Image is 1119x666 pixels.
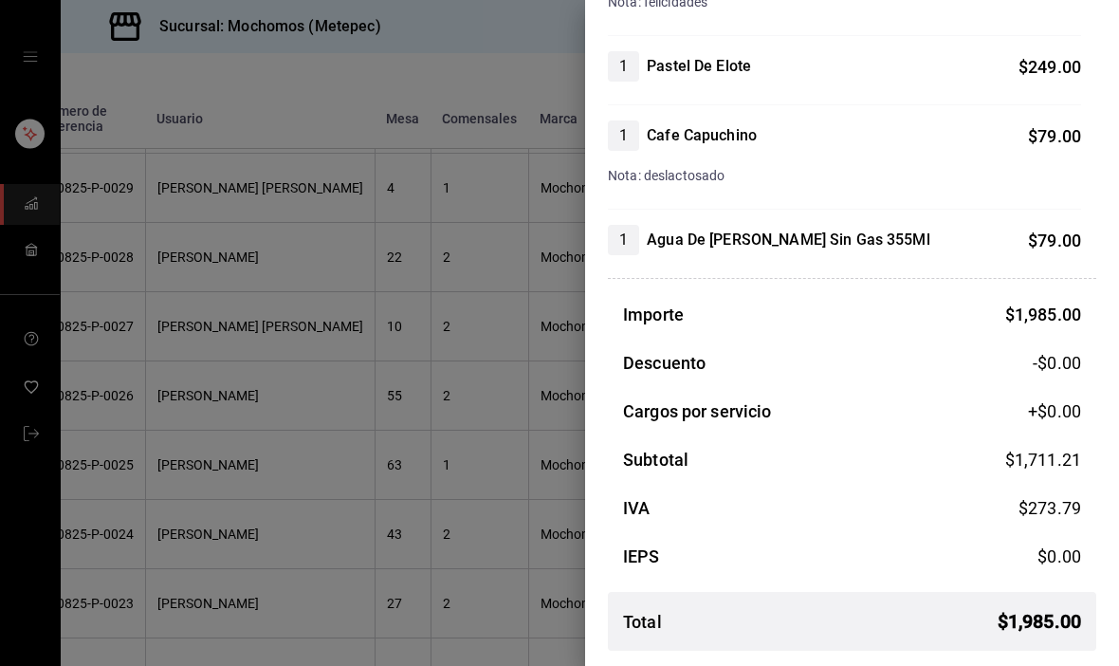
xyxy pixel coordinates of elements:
h3: Cargos por servicio [623,398,772,424]
span: $ 1,711.21 [1005,450,1081,470]
span: 1 [608,229,639,251]
span: +$ 0.00 [1028,398,1081,424]
h3: IVA [623,495,650,521]
span: $ 1,985.00 [1005,305,1081,324]
span: $ 1,985.00 [998,607,1081,636]
h4: Cafe Capuchino [647,124,757,147]
h4: Agua De [PERSON_NAME] Sin Gas 355Ml [647,229,930,251]
span: 1 [608,55,639,78]
span: $ 79.00 [1028,231,1081,250]
h3: Subtotal [623,447,688,472]
span: $ 273.79 [1018,498,1081,518]
h3: Total [623,609,662,635]
span: -$0.00 [1033,350,1081,376]
h3: Importe [623,302,684,327]
span: 1 [608,124,639,147]
h3: IEPS [623,544,660,569]
span: $ 0.00 [1037,546,1081,566]
h4: Pastel De Elote [647,55,751,78]
span: $ 249.00 [1018,57,1081,77]
span: $ 79.00 [1028,126,1081,146]
h3: Descuento [623,350,706,376]
span: Nota: deslactosado [608,168,725,183]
